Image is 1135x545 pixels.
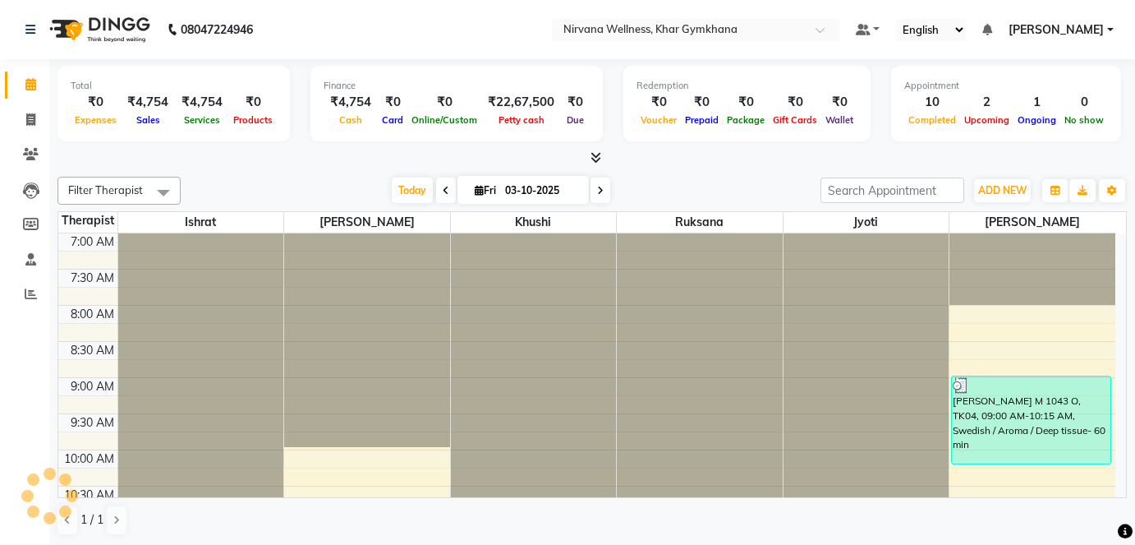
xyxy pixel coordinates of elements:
span: Ruksana [617,212,783,233]
div: [PERSON_NAME] M 1043 O, TK04, 09:00 AM-10:15 AM, Swedish / Aroma / Deep tissue- 60 min [952,376,1110,464]
button: ADD NEW [974,179,1031,202]
img: logo [42,7,154,53]
span: Today [392,178,433,203]
span: Products [229,114,277,126]
span: Cash [335,114,366,126]
div: Finance [324,79,590,93]
div: ₹0 [636,93,681,112]
span: Petty cash [494,114,549,126]
div: 8:00 AM [67,306,117,323]
div: 2 [960,93,1013,112]
div: 8:30 AM [67,342,117,359]
div: Total [71,79,277,93]
span: [PERSON_NAME] [284,212,450,233]
span: Prepaid [681,114,723,126]
div: 0 [1060,93,1108,112]
div: ₹4,754 [121,93,175,112]
span: Fri [471,184,500,196]
span: Sales [132,114,164,126]
span: Jyoti [783,212,949,233]
div: ₹0 [821,93,857,112]
span: Package [723,114,769,126]
div: 9:00 AM [67,378,117,395]
div: ₹4,754 [175,93,229,112]
span: Card [378,114,407,126]
div: Therapist [58,212,117,229]
span: Online/Custom [407,114,481,126]
span: Filter Therapist [68,183,143,196]
span: [PERSON_NAME] [949,212,1115,233]
div: 7:30 AM [67,270,117,287]
span: Services [180,114,224,126]
span: Expenses [71,114,121,126]
span: No show [1060,114,1108,126]
div: ₹0 [723,93,769,112]
div: 9:30 AM [67,414,117,432]
b: 08047224946 [181,7,253,53]
div: Appointment [904,79,1108,93]
span: Gift Cards [769,114,821,126]
span: Ishrat [118,212,284,233]
div: 10:30 AM [61,487,117,504]
div: ₹0 [561,93,590,112]
span: Ongoing [1013,114,1060,126]
div: ₹0 [407,93,481,112]
div: ₹4,754 [324,93,378,112]
span: Upcoming [960,114,1013,126]
div: ₹0 [71,93,121,112]
div: 10 [904,93,960,112]
span: ADD NEW [978,184,1027,196]
input: 2025-10-03 [500,178,582,203]
div: 10:00 AM [61,450,117,468]
div: ₹0 [769,93,821,112]
div: ₹0 [681,93,723,112]
div: 1 [1013,93,1060,112]
div: ₹0 [229,93,277,112]
span: [PERSON_NAME] [1009,21,1104,39]
input: Search Appointment [820,178,964,203]
div: ₹22,67,500 [481,93,561,112]
span: Voucher [636,114,681,126]
span: Completed [904,114,960,126]
div: Redemption [636,79,857,93]
span: 1 / 1 [80,511,103,529]
div: ₹0 [378,93,407,112]
span: Due [563,114,588,126]
span: Khushi [451,212,617,233]
span: Wallet [821,114,857,126]
div: 7:00 AM [67,233,117,251]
